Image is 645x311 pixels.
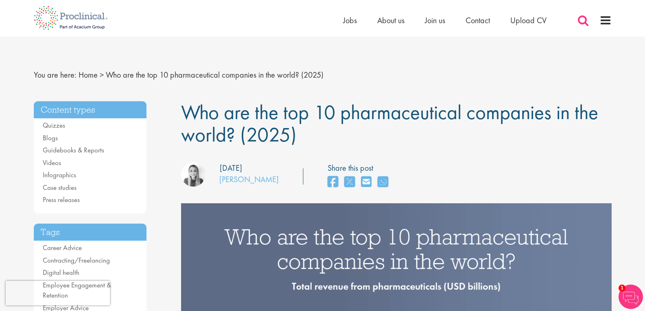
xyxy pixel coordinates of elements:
[361,174,372,191] a: share on email
[378,174,388,191] a: share on whats app
[43,170,76,179] a: Infographics
[100,70,104,80] span: >
[510,15,547,26] a: Upload CV
[6,281,110,305] iframe: reCAPTCHA
[328,162,392,174] label: Share this post
[181,99,598,148] span: Who are the top 10 pharmaceutical companies in the world? (2025)
[43,121,65,130] a: Quizzes
[34,224,147,241] h3: Tags
[619,285,625,291] span: 1
[79,70,98,80] a: breadcrumb link
[43,256,110,265] a: Contracting/Freelancing
[181,162,206,187] img: Hannah Burke
[43,243,82,252] a: Career Advice
[328,174,338,191] a: share on facebook
[43,146,104,154] a: Guidebooks & Reports
[43,195,80,204] a: Press releases
[619,285,643,309] img: Chatbot
[466,15,490,26] a: Contact
[343,15,357,26] a: Jobs
[43,183,77,192] a: Case studies
[43,133,58,142] a: Blogs
[34,101,147,119] h3: Content types
[34,70,77,80] span: You are here:
[106,70,324,80] span: Who are the top 10 pharmaceutical companies in the world? (2025)
[43,281,111,300] a: Employee Engagement & Retention
[377,15,404,26] a: About us
[344,174,355,191] a: share on twitter
[220,162,242,174] div: [DATE]
[425,15,445,26] a: Join us
[43,268,79,277] a: Digital health
[43,158,61,167] a: Videos
[219,174,279,185] a: [PERSON_NAME]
